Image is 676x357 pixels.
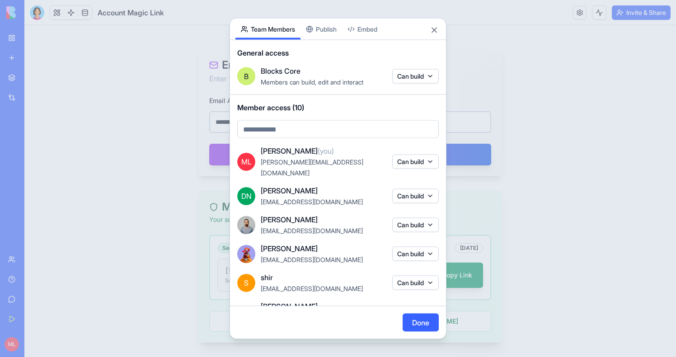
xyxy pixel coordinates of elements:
span: (you) [318,146,334,155]
span: Member access (10) [237,102,439,113]
button: Can build [392,69,439,84]
button: Embed [342,19,383,40]
button: Can build [392,247,439,261]
span: [EMAIL_ADDRESS][DOMAIN_NAME] [261,256,363,263]
button: Generate Magic Link [185,118,467,140]
div: Your secure authentication link is ready to use [185,190,467,199]
div: [DATE] [431,218,459,228]
span: [PERSON_NAME] [261,214,318,225]
span: [PERSON_NAME][EMAIL_ADDRESS][DOMAIN_NAME] [261,158,363,177]
button: Done [403,314,439,332]
button: Can build [392,276,439,290]
span: B [244,71,249,82]
div: Enter the recipient's email to generate their personalized magic link [185,48,467,59]
label: Email Address [185,71,229,79]
span: [PERSON_NAME][EMAIL_ADDRESS][DOMAIN_NAME] [272,292,434,300]
div: Secure authentication link (click to copy) [201,252,379,259]
span: [EMAIL_ADDRESS][DOMAIN_NAME] [261,285,363,292]
span: ML [237,153,255,171]
span: DN [237,187,255,205]
span: Generated for: [229,291,434,301]
span: [EMAIL_ADDRESS][DOMAIN_NAME] [261,198,363,206]
div: Secure Token [193,218,239,228]
span: [PERSON_NAME] [261,243,318,254]
span: [EMAIL_ADDRESS][DOMAIN_NAME] [261,227,363,235]
button: Can build [392,189,439,203]
img: Kuku_Large_sla5px.png [237,245,255,263]
button: Publish [300,19,342,40]
button: Can build [392,155,439,169]
div: Magic Link Generated Successfully! [185,176,467,187]
button: Can build [392,218,439,232]
button: Close [430,26,439,35]
span: Members can build, edit and interact [261,78,363,86]
div: Email Address [185,34,467,45]
span: [PERSON_NAME] [261,185,318,196]
button: Team Members [235,19,300,40]
button: Copy Link [392,237,459,263]
span: [PERSON_NAME] [261,146,334,156]
span: Blocks Core [261,66,300,76]
div: [URL][DOMAIN_NAME] ...•••••••••••••••••••• [201,241,379,250]
span: S [237,274,255,292]
span: shir [261,272,273,283]
span: [PERSON_NAME] [261,301,318,312]
span: General access [237,47,439,58]
img: image_123650291_bsq8ao.jpg [237,216,255,234]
